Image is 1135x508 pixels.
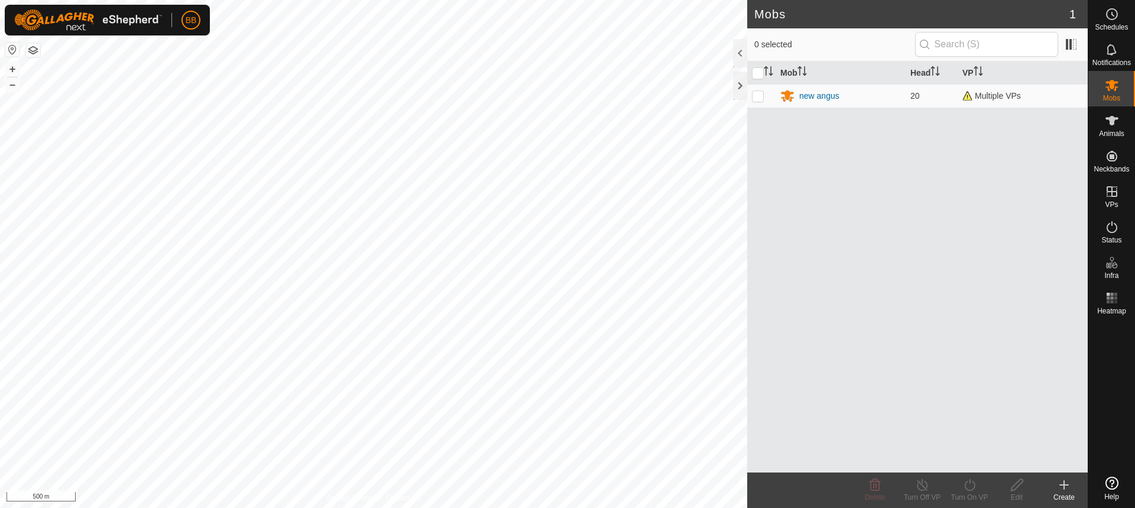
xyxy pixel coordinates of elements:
span: 1 [1069,5,1076,23]
p-sorticon: Activate to sort [974,68,983,77]
span: Help [1104,493,1119,500]
p-sorticon: Activate to sort [764,68,773,77]
div: Turn Off VP [899,492,946,503]
span: 20 [910,91,920,101]
span: Notifications [1092,59,1131,66]
button: + [5,62,20,76]
span: Infra [1104,272,1118,279]
span: Animals [1099,130,1124,137]
th: Mob [776,62,906,85]
a: Contact Us [385,493,420,503]
span: Neckbands [1094,166,1129,173]
th: Head [906,62,958,85]
span: BB [186,14,197,27]
span: Multiple VPs [962,91,1021,101]
span: Schedules [1095,24,1128,31]
a: Privacy Policy [327,493,371,503]
span: VPs [1105,201,1118,208]
div: new angus [799,90,839,102]
div: Create [1040,492,1088,503]
a: Help [1088,472,1135,505]
input: Search (S) [915,32,1058,57]
p-sorticon: Activate to sort [930,68,940,77]
span: 0 selected [754,38,915,51]
button: Reset Map [5,43,20,57]
span: Status [1101,237,1121,244]
button: Map Layers [26,43,40,57]
span: Mobs [1103,95,1120,102]
span: Heatmap [1097,308,1126,315]
div: Turn On VP [946,492,993,503]
img: Gallagher Logo [14,9,162,31]
div: Edit [993,492,1040,503]
th: VP [958,62,1088,85]
button: – [5,77,20,92]
h2: Mobs [754,7,1069,21]
p-sorticon: Activate to sort [797,68,807,77]
span: Delete [865,493,886,501]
